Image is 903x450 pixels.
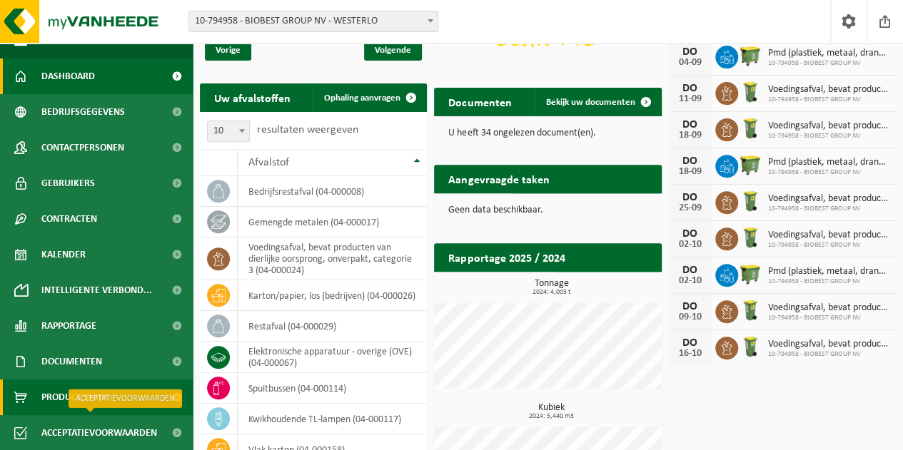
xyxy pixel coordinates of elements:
a: Bekijk uw documenten [535,88,660,116]
div: 16-10 [676,349,705,359]
div: 02-10 [676,240,705,250]
div: 18-09 [676,131,705,140]
td: bedrijfsrestafval (04-000008) [238,176,427,207]
td: elektronische apparatuur - overige (OVE) (04-000067) [238,342,427,373]
div: DO [676,265,705,276]
span: Product Shop [41,379,106,415]
img: WB-0140-HPE-GN-50 [738,189,762,213]
span: Contracten [41,201,97,237]
span: Kalender [41,237,86,272]
span: Voedingsafval, bevat producten van dierlijke oorsprong, onverpakt, categorie 3 [768,193,889,205]
div: 04-09 [676,58,705,68]
span: Voedingsafval, bevat producten van dierlijke oorsprong, onverpakt, categorie 3 [768,121,889,132]
span: Contactpersonen [41,130,124,165]
span: Afvalstof [248,157,289,168]
span: Pmd (plastiek, metaal, drankkartons) (bedrijven) [768,266,889,277]
img: WB-0140-HPE-GN-50 [738,80,762,104]
div: DO [676,155,705,167]
span: 10-794958 - BIOBEST GROUP NV [768,59,889,68]
span: Documenten [41,344,102,379]
span: Volgende [364,40,422,61]
img: WB-0140-HPE-GN-50 [738,334,762,359]
div: 18-09 [676,167,705,177]
h3: Kubiek [441,403,661,420]
span: 10-794958 - BIOBEST GROUP NV [768,241,889,250]
div: DO [676,192,705,203]
h2: Aangevraagde taken [434,165,563,193]
span: Bekijk uw documenten [546,98,635,107]
div: DO [676,228,705,240]
p: U heeft 34 ongelezen document(en). [448,128,647,138]
span: 10-794958 - BIOBEST GROUP NV [768,205,889,213]
span: Gebruikers [41,165,95,201]
span: Rapportage [41,308,96,344]
h2: Rapportage 2025 / 2024 [434,243,579,271]
td: karton/papier, los (bedrijven) (04-000026) [238,280,427,311]
td: voedingsafval, bevat producten van dierlijke oorsprong, onverpakt, categorie 3 (04-000024) [238,237,427,280]
span: Voedingsafval, bevat producten van dierlijke oorsprong, onverpakt, categorie 3 [768,230,889,241]
td: spuitbussen (04-000114) [238,373,427,404]
div: DO [676,119,705,131]
p: Geen data beschikbaar. [448,205,647,215]
span: 10-794958 - BIOBEST GROUP NV [768,168,889,177]
img: WB-1100-HPE-GN-50 [738,262,762,286]
div: DO [676,83,705,94]
div: DO [676,337,705,349]
h2: Uw afvalstoffen [200,83,305,111]
img: WB-1100-HPE-GN-50 [738,153,762,177]
img: WB-0140-HPE-GN-50 [738,116,762,140]
span: Vorige [205,40,251,61]
div: DO [676,301,705,312]
span: 10 [207,121,250,142]
td: restafval (04-000029) [238,311,427,342]
h3: Tonnage [441,279,661,296]
span: 10 [208,121,249,141]
span: Ophaling aanvragen [324,93,400,103]
img: WB-1100-HPE-GN-50 [738,44,762,68]
div: DO [676,46,705,58]
div: 25-09 [676,203,705,213]
span: 10-794958 - BIOBEST GROUP NV - WESTERLO [189,11,438,31]
span: Voedingsafval, bevat producten van dierlijke oorsprong, onverpakt, categorie 3 [768,302,889,314]
div: 11-09 [676,94,705,104]
td: kwikhoudende TL-lampen (04-000117) [238,404,427,434]
h2: Documenten [434,88,525,116]
span: Bedrijfsgegevens [41,94,125,130]
span: 10-794958 - BIOBEST GROUP NV [768,277,889,286]
td: gemengde metalen (04-000017) [238,207,427,237]
label: resultaten weergeven [257,124,358,135]
a: Bekijk rapportage [555,271,660,300]
div: 09-10 [676,312,705,322]
span: Pmd (plastiek, metaal, drankkartons) (bedrijven) [768,48,889,59]
span: Intelligente verbond... [41,272,152,308]
div: 02-10 [676,276,705,286]
span: 10-794958 - BIOBEST GROUP NV [768,314,889,322]
a: Ophaling aanvragen [313,83,425,112]
span: Dashboard [41,58,95,94]
span: 10-794958 - BIOBEST GROUP NV [768,96,889,104]
span: 10-794958 - BIOBEST GROUP NV [768,350,889,359]
span: Pmd (plastiek, metaal, drankkartons) (bedrijven) [768,157,889,168]
span: Voedingsafval, bevat producten van dierlijke oorsprong, onverpakt, categorie 3 [768,339,889,350]
span: 2024: 5,440 m3 [441,413,661,420]
span: 2024: 4,005 t [441,289,661,296]
span: 10-794958 - BIOBEST GROUP NV [768,132,889,140]
span: Voedingsafval, bevat producten van dierlijke oorsprong, onverpakt, categorie 3 [768,84,889,96]
img: WB-0140-HPE-GN-50 [738,298,762,322]
span: 10-794958 - BIOBEST GROUP NV - WESTERLO [188,11,438,32]
img: WB-0140-HPE-GN-50 [738,225,762,250]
